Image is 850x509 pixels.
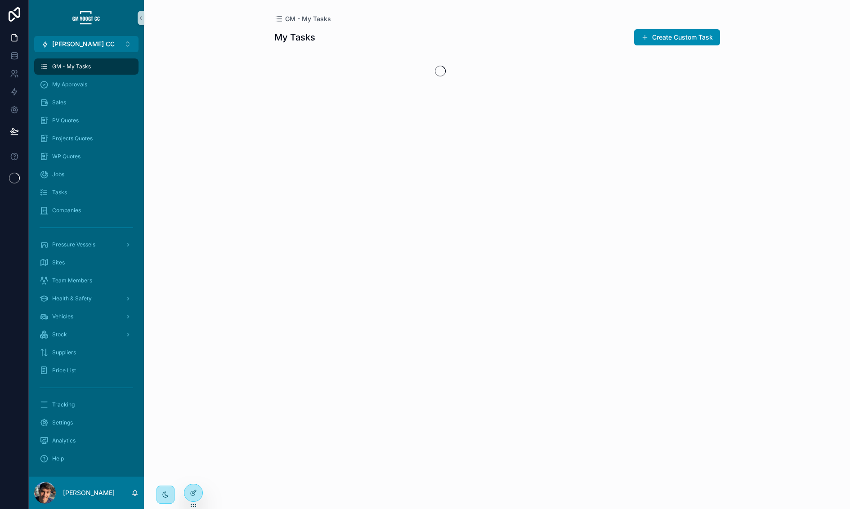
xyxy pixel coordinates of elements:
span: Analytics [52,437,76,444]
a: GM - My Tasks [274,14,331,23]
a: Vehicles [34,308,139,325]
span: Settings [52,419,73,426]
a: Suppliers [34,344,139,361]
a: Pressure Vessels [34,237,139,253]
span: Sales [52,99,66,106]
p: [PERSON_NAME] [63,488,115,497]
a: Stock [34,326,139,343]
span: [PERSON_NAME] CC [52,40,115,49]
span: Sites [52,259,65,266]
a: Jobs [34,166,139,183]
a: GM - My Tasks [34,58,139,75]
span: Tracking [52,401,75,408]
a: Price List [34,362,139,379]
a: Companies [34,202,139,219]
a: My Approvals [34,76,139,93]
a: Sales [34,94,139,111]
button: Select Button [34,36,139,52]
span: Jobs [52,171,64,178]
a: Tasks [34,184,139,201]
span: Price List [52,367,76,374]
span: GM - My Tasks [52,63,91,70]
span: Team Members [52,277,92,284]
a: Health & Safety [34,290,139,307]
a: Settings [34,415,139,431]
div: scrollable content [29,52,144,477]
span: GM - My Tasks [285,14,331,23]
span: Suppliers [52,349,76,356]
img: App logo [72,11,101,25]
button: Create Custom Task [634,29,720,45]
span: WP Quotes [52,153,81,160]
span: Pressure Vessels [52,241,95,248]
span: Tasks [52,189,67,196]
a: WP Quotes [34,148,139,165]
a: Tracking [34,397,139,413]
span: PV Quotes [52,117,79,124]
span: Health & Safety [52,295,92,302]
h1: My Tasks [274,31,315,44]
a: Help [34,451,139,467]
a: Projects Quotes [34,130,139,147]
a: PV Quotes [34,112,139,129]
span: My Approvals [52,81,87,88]
a: Analytics [34,433,139,449]
span: Projects Quotes [52,135,93,142]
span: Companies [52,207,81,214]
span: Stock [52,331,67,338]
a: Team Members [34,272,139,289]
span: Help [52,455,64,462]
span: Vehicles [52,313,73,320]
a: Sites [34,254,139,271]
